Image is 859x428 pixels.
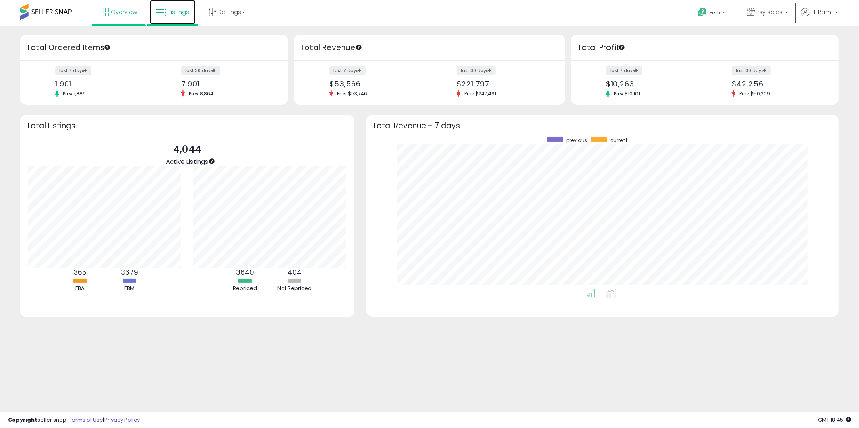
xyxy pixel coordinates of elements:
span: Prev: $53,746 [333,90,371,97]
b: 404 [288,267,302,277]
span: rsy sales [757,8,782,16]
div: FBM [105,285,153,292]
div: Tooltip anchor [103,44,111,51]
span: Prev: $50,209 [735,90,774,97]
span: Listings [168,8,189,16]
span: Active Listings [166,157,208,166]
span: Hi Rami [811,8,832,16]
label: last 30 days [181,66,220,75]
h3: Total Listings [26,123,348,129]
div: 7,901 [181,80,274,88]
span: Prev: $10,101 [610,90,644,97]
a: Hi Rami [801,8,838,26]
label: last 7 days [329,66,366,75]
span: Prev: 1,889 [59,90,90,97]
h3: Total Revenue - 7 days [373,123,833,129]
i: Get Help [697,7,707,17]
span: current [610,137,627,144]
label: last 30 days [457,66,496,75]
h3: Total Profit [577,42,833,53]
a: Help [691,1,734,26]
label: last 7 days [606,66,642,75]
span: previous [566,137,587,144]
label: last 7 days [55,66,91,75]
span: Help [709,9,720,16]
div: Tooltip anchor [208,158,215,165]
div: 1,901 [55,80,148,88]
h3: Total Revenue [300,42,559,53]
span: Prev: 8,864 [185,90,217,97]
div: Tooltip anchor [618,44,625,51]
label: last 30 days [732,66,771,75]
b: 3679 [121,267,138,277]
div: Tooltip anchor [355,44,362,51]
div: $53,566 [329,80,424,88]
span: Prev: $247,491 [460,90,500,97]
div: $10,263 [606,80,699,88]
span: Overview [111,8,137,16]
div: $221,797 [457,80,551,88]
div: Not Repriced [270,285,319,292]
div: FBA [56,285,104,292]
p: 4,044 [166,142,208,157]
b: 365 [73,267,86,277]
div: $42,256 [732,80,824,88]
div: Repriced [221,285,269,292]
h3: Total Ordered Items [26,42,282,53]
b: 3640 [236,267,254,277]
